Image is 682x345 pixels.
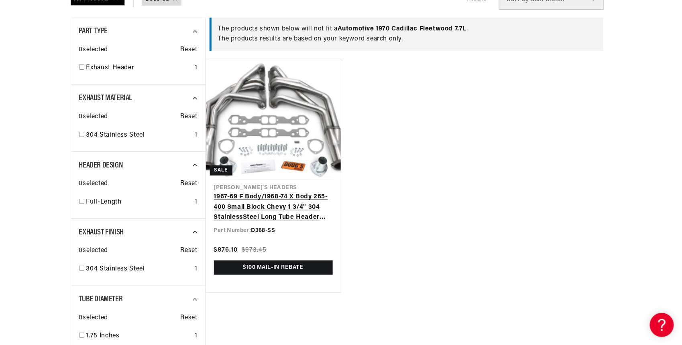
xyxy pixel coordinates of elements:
[181,179,197,189] span: Reset
[181,246,197,256] span: Reset
[79,246,108,256] span: 0 selected
[79,94,132,102] span: Exhaust Material
[338,26,466,32] span: Automotive 1970 Cadillac Fleetwood 7.7L
[214,192,333,223] a: 1967-69 F Body/1968-74 X Body 265-400 Small Block Chevy 1 3/4" 304 StainlessSteel Long Tube Heade...
[86,130,191,141] a: 304 Stainless Steel
[86,63,191,73] a: Exhaust Header
[181,45,197,55] span: Reset
[79,45,108,55] span: 0 selected
[195,197,197,208] div: 1
[218,24,597,44] div: The products shown below will not fit a . The products results are based on your keyword search o...
[79,313,108,323] span: 0 selected
[86,264,191,274] a: 304 Stainless Steel
[79,27,108,35] span: Part Type
[79,161,123,169] span: Header Design
[79,179,108,189] span: 0 selected
[195,264,197,274] div: 1
[79,295,123,303] span: Tube Diameter
[79,112,108,122] span: 0 selected
[181,112,197,122] span: Reset
[195,331,197,341] div: 1
[86,197,191,208] a: Full-Length
[86,331,191,341] a: 1.75 Inches
[79,228,124,236] span: Exhaust Finish
[181,313,197,323] span: Reset
[195,130,197,141] div: 1
[195,63,197,73] div: 1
